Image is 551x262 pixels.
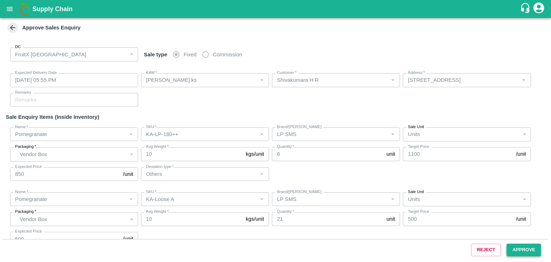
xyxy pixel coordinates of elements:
label: DC [15,44,21,50]
label: Avg Weight [146,209,169,215]
label: Deviation type [146,164,174,170]
p: unit [386,215,395,223]
label: Name [15,124,28,130]
b: Supply Chain [32,5,72,13]
a: Supply Chain [32,4,520,14]
input: Address [405,75,517,85]
p: kgs/unit [246,150,264,158]
input: Remarks [10,93,138,107]
label: Quantity [277,144,294,150]
label: Packaging [15,144,36,150]
label: Brand/[PERSON_NAME] [277,189,321,195]
input: KAM [143,75,255,85]
p: Vendor Box [20,150,127,158]
input: Choose date, selected date is Sep 15, 2025 [10,73,133,87]
input: SKU [143,130,255,139]
p: Units [408,130,420,138]
img: logo [18,2,32,16]
input: Name [12,130,124,139]
label: Remarks [15,90,31,95]
label: Address [408,70,425,76]
span: Sale type [141,52,170,57]
p: kgs/unit [246,215,264,223]
button: open drawer [1,1,18,17]
p: FruitX [GEOGRAPHIC_DATA] [15,51,86,59]
label: SKU [146,124,156,130]
p: unit [386,150,395,158]
label: Customer [277,70,297,76]
input: 0.0 [141,212,243,226]
span: Fixed [184,51,197,59]
label: Target Price [408,144,429,150]
input: 0.0 [141,147,243,161]
label: Quantity [277,209,294,215]
p: Units [408,195,420,203]
input: 0.0 [272,212,383,226]
button: Approve [507,244,541,256]
label: Target Price [408,209,429,215]
label: Brand/[PERSON_NAME] [277,124,321,130]
label: Expected Price [15,164,42,170]
p: /unit [123,170,133,178]
p: /unit [123,235,133,243]
strong: Sale Enquiry Items (Inside Inventory) [6,114,99,120]
label: Sale Unit [408,189,424,195]
p: /unit [516,150,526,158]
input: Name [12,195,124,204]
input: Create Brand/Marka [274,195,386,204]
span: Commission [213,51,242,59]
label: Expected Delivery Date [15,70,57,76]
p: /unit [516,215,526,223]
p: Vendor Box [20,215,127,223]
strong: Approve Sales Enquiry [22,25,81,31]
label: SKU [146,189,156,195]
label: Name [15,189,28,195]
div: customer-support [520,3,532,15]
input: Create Brand/Marka [274,130,386,139]
label: Packaging [15,209,36,215]
label: Expected Price [15,229,42,234]
input: 0.0 [272,147,383,161]
label: Avg Weight [146,144,169,150]
div: account of current user [532,1,545,17]
input: SKU [143,195,255,204]
input: Select KAM & enter 3 characters [274,75,386,85]
label: Sale Unit [408,124,424,130]
input: Deviation Type [143,169,255,179]
label: KAM [146,70,157,76]
button: Reject [471,244,501,256]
